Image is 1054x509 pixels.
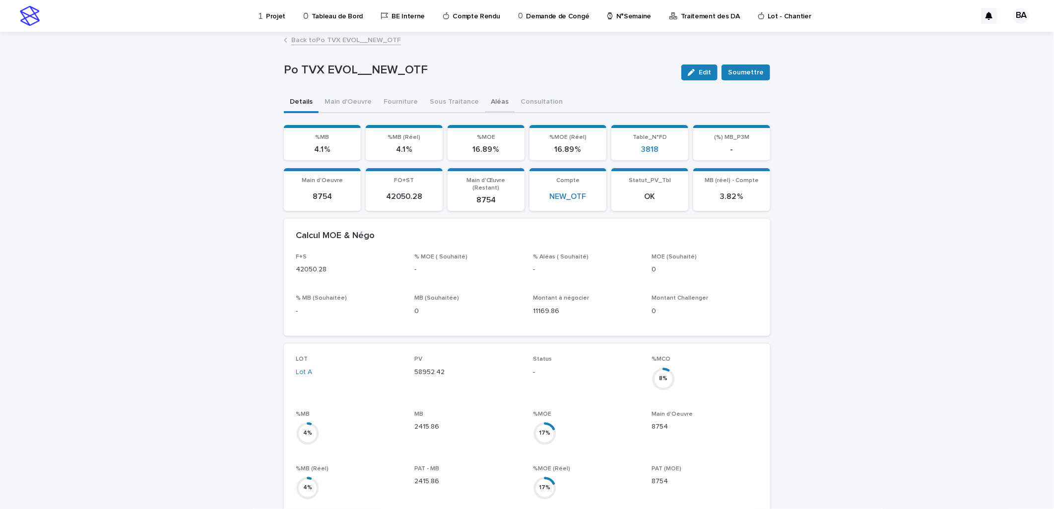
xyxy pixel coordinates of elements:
span: FO+ST [395,178,414,184]
p: 4.1 % [372,145,437,154]
span: %MB (Réel) [296,466,329,472]
h2: Calcul MOE & Négo [296,231,375,242]
span: Main d'Oeuvre [302,178,343,184]
a: NEW_OTF [550,192,587,201]
button: Details [284,92,319,113]
p: 2415.86 [414,422,521,432]
p: 4.1 % [290,145,355,154]
a: 3818 [641,145,659,154]
p: 8754 [652,422,758,432]
span: MOE (Souhaité) [652,254,697,260]
span: Compte [556,178,580,184]
img: stacker-logo-s-only.png [20,6,40,26]
span: Montant Challenger [652,295,708,301]
button: Consultation [515,92,569,113]
p: 8754 [290,192,355,201]
span: %MOE [533,411,551,417]
button: Edit [681,64,718,80]
span: Soumettre [728,67,764,77]
span: Main d'Oeuvre [652,411,693,417]
span: Table_N°FD [633,134,667,140]
span: %MOE (Réel) [549,134,587,140]
span: %MB (Réel) [388,134,421,140]
p: Po TVX EVOL__NEW_OTF [284,63,673,77]
span: % MB (Souhaitée) [296,295,347,301]
p: 2415.86 [414,476,521,487]
div: 17 % [533,483,557,494]
span: PV [414,356,422,362]
div: BA [1013,8,1029,24]
button: Sous Traitance [424,92,485,113]
p: 58952.42 [414,367,521,378]
p: - [414,264,521,275]
div: 4 % [296,483,320,494]
p: - [533,367,640,378]
span: Montant à négocier [533,295,589,301]
p: OK [617,192,682,201]
p: 16.89 % [454,145,519,154]
span: LOT [296,356,308,362]
p: 42050.28 [296,264,402,275]
div: 4 % [296,429,320,439]
span: Status [533,356,552,362]
p: 0 [652,306,758,317]
span: % Aléas ( Souhaité) [533,254,589,260]
p: 8754 [454,195,519,205]
span: %MOE (Réel) [533,466,570,472]
p: 0 [414,306,521,317]
span: %MB [296,411,310,417]
p: - [533,264,640,275]
p: 0 [652,264,758,275]
p: - [699,145,764,154]
span: %MOE [477,134,495,140]
span: (%) MB_P3M [714,134,749,140]
button: Main d'Oeuvre [319,92,378,113]
span: Edit [699,69,711,76]
span: PAT (MOE) [652,466,681,472]
span: Main d'Œuvre (Restant) [467,178,506,191]
span: MB (réel) - Compte [705,178,759,184]
a: Back toPo TVX EVOL__NEW_OTF [291,34,401,45]
span: %MB [316,134,329,140]
a: Lot A [296,367,312,378]
p: 11169.86 [533,306,640,317]
p: 3.82 % [699,192,764,201]
p: 42050.28 [372,192,437,201]
div: 8 % [652,374,675,384]
button: Aléas [485,92,515,113]
div: 17 % [533,429,557,439]
button: Fourniture [378,92,424,113]
button: Soumettre [722,64,770,80]
span: %MCO [652,356,670,362]
span: F+S [296,254,307,260]
p: 16.89 % [535,145,600,154]
span: Statut_PV_Tbl [629,178,671,184]
p: - [296,306,402,317]
span: PAT - MB [414,466,439,472]
span: MB [414,411,423,417]
span: MB (Souhaitée) [414,295,459,301]
p: 8754 [652,476,758,487]
span: % MOE ( Souhaité) [414,254,467,260]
